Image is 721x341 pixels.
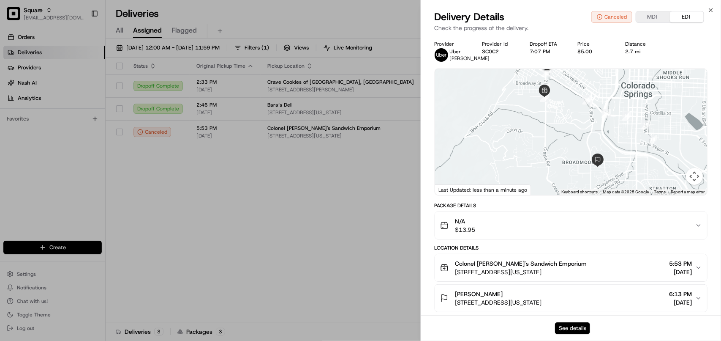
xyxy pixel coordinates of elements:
[60,143,102,150] a: Powered byPylon
[669,259,692,268] span: 5:53 PM
[578,48,612,55] div: $5.00
[435,285,707,312] button: [PERSON_NAME][STREET_ADDRESS][US_STATE]6:13 PM[DATE]
[435,212,707,239] button: N/A$13.95
[17,123,65,131] span: Knowledge Base
[541,83,550,92] div: 13
[455,268,587,276] span: [STREET_ADDRESS][US_STATE]
[22,55,139,63] input: Clear
[435,10,505,24] span: Delivery Details
[84,143,102,150] span: Pylon
[582,95,592,104] div: 18
[450,48,461,55] span: Uber
[669,268,692,276] span: [DATE]
[686,168,703,185] button: Map camera controls
[530,48,564,55] div: 7:07 PM
[626,41,660,47] div: Distance
[540,93,549,102] div: 7
[8,81,24,96] img: 1736555255976-a54dd68f-1ca7-489b-9aae-adbdc363a1c4
[437,184,465,195] a: Open this area in Google Maps (opens a new window)
[71,124,78,130] div: 💻
[648,135,657,144] div: 14
[482,48,499,55] button: 3C0C2
[530,41,564,47] div: Dropoff ETA
[555,322,590,334] button: See details
[435,184,531,195] div: Last Updated: less than a minute ago
[561,189,598,195] button: Keyboard shortcuts
[636,11,670,22] button: MDT
[622,111,631,121] div: 16
[450,55,490,62] span: [PERSON_NAME]
[654,190,666,194] a: Terms
[435,202,707,209] div: Package Details
[603,190,649,194] span: Map data ©2025 Google
[671,190,705,194] a: Report a map error
[5,119,68,135] a: 📗Knowledge Base
[435,41,469,47] div: Provider
[435,245,707,251] div: Location Details
[29,81,139,89] div: Start new chat
[8,8,25,25] img: Nash
[435,24,707,32] p: Check the progress of the delivery.
[626,48,660,55] div: 2.7 mi
[8,34,154,47] p: Welcome 👋
[455,298,542,307] span: [STREET_ADDRESS][US_STATE]
[80,123,136,131] span: API Documentation
[29,89,107,96] div: We're available if you need us!
[601,109,611,118] div: 17
[144,83,154,93] button: Start new chat
[669,298,692,307] span: [DATE]
[482,41,517,47] div: Provider Id
[435,254,707,281] button: Colonel [PERSON_NAME]'s Sandwich Emporium[STREET_ADDRESS][US_STATE]5:53 PM[DATE]
[455,225,476,234] span: $13.95
[578,41,612,47] div: Price
[437,184,465,195] img: Google
[641,120,650,129] div: 15
[435,48,448,62] img: uber-new-logo.jpeg
[455,259,587,268] span: Colonel [PERSON_NAME]'s Sandwich Emporium
[8,124,15,130] div: 📗
[68,119,139,135] a: 💻API Documentation
[455,217,476,225] span: N/A
[591,11,632,23] button: Canceled
[670,11,704,22] button: EDT
[455,290,503,298] span: [PERSON_NAME]
[669,290,692,298] span: 6:13 PM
